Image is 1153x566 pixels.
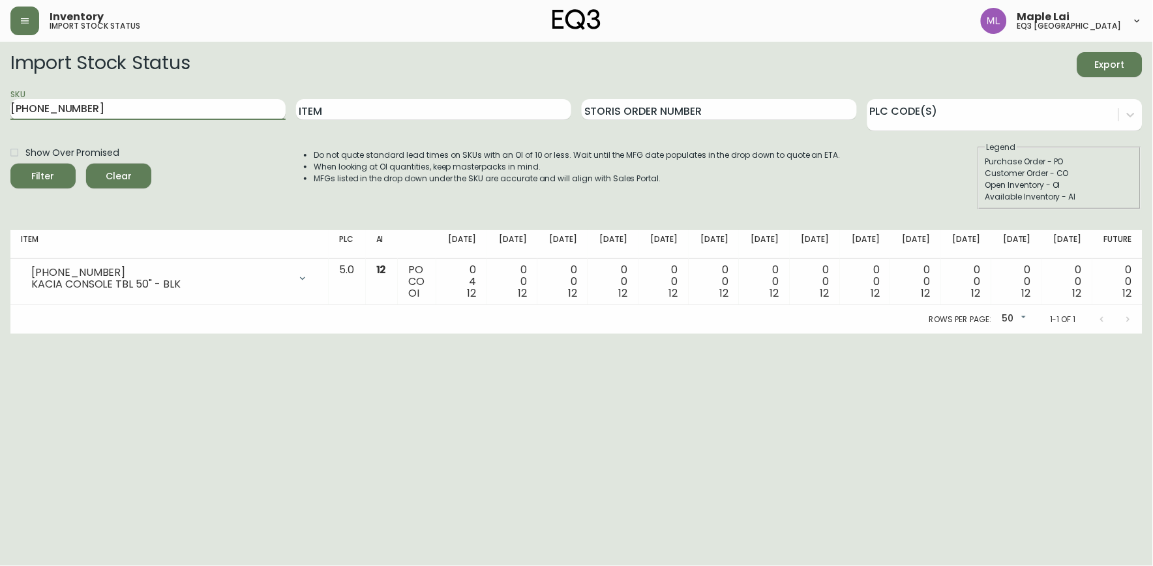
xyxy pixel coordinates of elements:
div: 0 0 [598,264,627,299]
th: [DATE] [487,230,537,259]
span: 12 [1073,286,1082,301]
div: 0 0 [850,264,880,299]
div: 0 0 [1052,264,1081,299]
li: MFGs listed in the drop down under the SKU are accurate and will align with Sales Portal. [314,173,841,185]
th: [DATE] [638,230,689,259]
div: 0 0 [951,264,981,299]
div: [PHONE_NUMBER]KACIA CONSOLE TBL 50" - BLK [21,264,318,293]
h2: Import Stock Status [10,52,190,77]
span: 12 [518,286,527,301]
th: Item [10,230,329,259]
span: Export [1088,57,1132,73]
span: 12 [619,286,628,301]
div: 0 0 [548,264,577,299]
img: logo [552,9,601,30]
span: 12 [770,286,779,301]
div: 0 0 [649,264,678,299]
div: Available Inventory - AI [985,191,1134,203]
th: Future [1092,230,1143,259]
th: AI [366,230,398,259]
span: 12 [871,286,880,301]
span: 12 [972,286,981,301]
td: 5.0 [329,259,366,305]
span: 12 [669,286,678,301]
span: Inventory [50,12,104,22]
span: Maple Lai [1017,12,1070,22]
div: 0 0 [498,264,527,299]
div: Purchase Order - PO [985,156,1134,168]
th: PLC [329,230,366,259]
div: 0 0 [800,264,830,299]
th: [DATE] [941,230,991,259]
div: [PHONE_NUMBER] [31,267,290,278]
legend: Legend [985,141,1017,153]
span: 12 [468,286,477,301]
span: 12 [376,262,387,277]
div: 50 [996,308,1029,330]
th: [DATE] [436,230,487,259]
th: [DATE] [840,230,890,259]
div: Filter [32,168,55,185]
img: 61e28cffcf8cc9f4e300d877dd684943 [981,8,1007,34]
div: Open Inventory - OI [985,179,1134,191]
li: Do not quote standard lead times on SKUs with an OI of 10 or less. Wait until the MFG date popula... [314,149,841,161]
div: 0 0 [749,264,779,299]
button: Clear [86,164,151,188]
th: [DATE] [689,230,739,259]
th: [DATE] [739,230,789,259]
div: PO CO [408,264,426,299]
span: 12 [568,286,577,301]
button: Filter [10,164,76,188]
span: OI [408,286,419,301]
p: 1-1 of 1 [1050,314,1076,325]
th: [DATE] [1041,230,1092,259]
button: Export [1077,52,1143,77]
span: 12 [921,286,931,301]
span: 12 [820,286,830,301]
div: 0 0 [1103,264,1133,299]
th: [DATE] [890,230,940,259]
h5: eq3 [GEOGRAPHIC_DATA] [1017,22,1122,30]
span: 12 [1123,286,1132,301]
p: Rows per page: [929,314,991,325]
div: 0 0 [699,264,728,299]
span: Show Over Promised [25,146,119,160]
div: KACIA CONSOLE TBL 50" - BLK [31,278,290,290]
th: [DATE] [537,230,588,259]
span: 12 [1022,286,1031,301]
li: When looking at OI quantities, keep masterpacks in mind. [314,161,841,173]
h5: import stock status [50,22,140,30]
th: [DATE] [588,230,638,259]
div: 0 4 [447,264,476,299]
th: [DATE] [790,230,840,259]
div: Customer Order - CO [985,168,1134,179]
div: 0 0 [1002,264,1031,299]
div: 0 0 [901,264,930,299]
span: Clear [97,168,141,185]
th: [DATE] [991,230,1041,259]
span: 12 [719,286,728,301]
